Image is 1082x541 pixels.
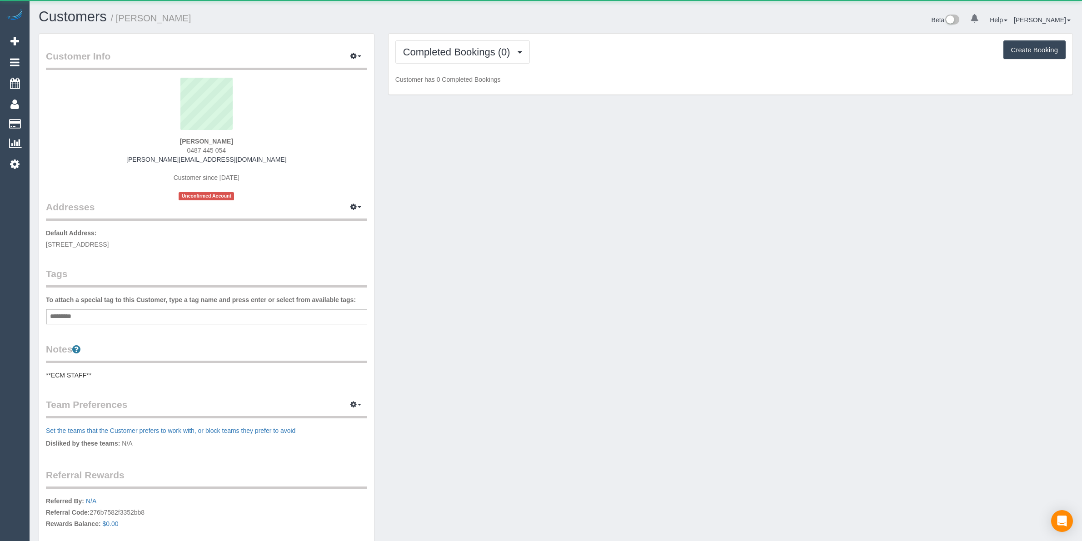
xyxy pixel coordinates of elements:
span: Unconfirmed Account [179,192,234,200]
label: Disliked by these teams: [46,439,120,448]
button: Create Booking [1003,40,1066,60]
label: To attach a special tag to this Customer, type a tag name and press enter or select from availabl... [46,295,356,304]
strong: [PERSON_NAME] [180,138,233,145]
p: Customer has 0 Completed Bookings [395,75,1066,84]
label: Referral Code: [46,508,90,517]
a: Set the teams that the Customer prefers to work with, or block teams they prefer to avoid [46,427,295,434]
legend: Notes [46,342,367,363]
span: N/A [122,440,132,447]
label: Rewards Balance: [46,519,101,528]
legend: Customer Info [46,50,367,70]
a: Customers [39,9,107,25]
a: [PERSON_NAME][EMAIL_ADDRESS][DOMAIN_NAME] [126,156,286,163]
legend: Team Preferences [46,398,367,418]
a: Help [990,16,1007,24]
span: Completed Bookings (0) [403,46,515,58]
legend: Referral Rewards [46,468,367,489]
a: $0.00 [103,520,119,527]
button: Completed Bookings (0) [395,40,530,64]
small: / [PERSON_NAME] [111,13,191,23]
div: Open Intercom Messenger [1051,510,1073,532]
label: Default Address: [46,228,97,238]
span: [STREET_ADDRESS] [46,241,109,248]
span: Customer since [DATE] [174,174,239,181]
legend: Tags [46,267,367,288]
p: 276b7582f3352bb8 [46,496,367,531]
span: 0487 445 054 [187,147,226,154]
a: [PERSON_NAME] [1014,16,1071,24]
img: New interface [944,15,959,26]
a: Beta [932,16,960,24]
label: Referred By: [46,496,84,506]
a: N/A [86,497,96,505]
img: Automaid Logo [5,9,24,22]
